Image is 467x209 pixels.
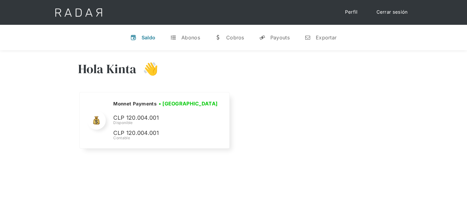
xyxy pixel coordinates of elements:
h3: 👋 [137,61,158,77]
div: Exportar [316,34,337,41]
div: Saldo [142,34,156,41]
div: Abonos [181,34,200,41]
h3: • [GEOGRAPHIC_DATA] [159,100,218,107]
div: Payouts [270,34,290,41]
p: CLP 120.004.001 [113,113,207,122]
div: Cobros [226,34,244,41]
div: t [170,34,176,41]
div: Contable [113,135,220,141]
div: n [305,34,311,41]
div: y [259,34,265,41]
div: v [130,34,137,41]
div: w [215,34,221,41]
h2: Monnet Payments [113,101,156,107]
a: Cerrar sesión [370,6,414,18]
div: Disponible [113,120,220,126]
a: Perfil [339,6,364,18]
h3: Hola Kinta [78,61,137,77]
p: CLP 120.004.001 [113,129,207,138]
